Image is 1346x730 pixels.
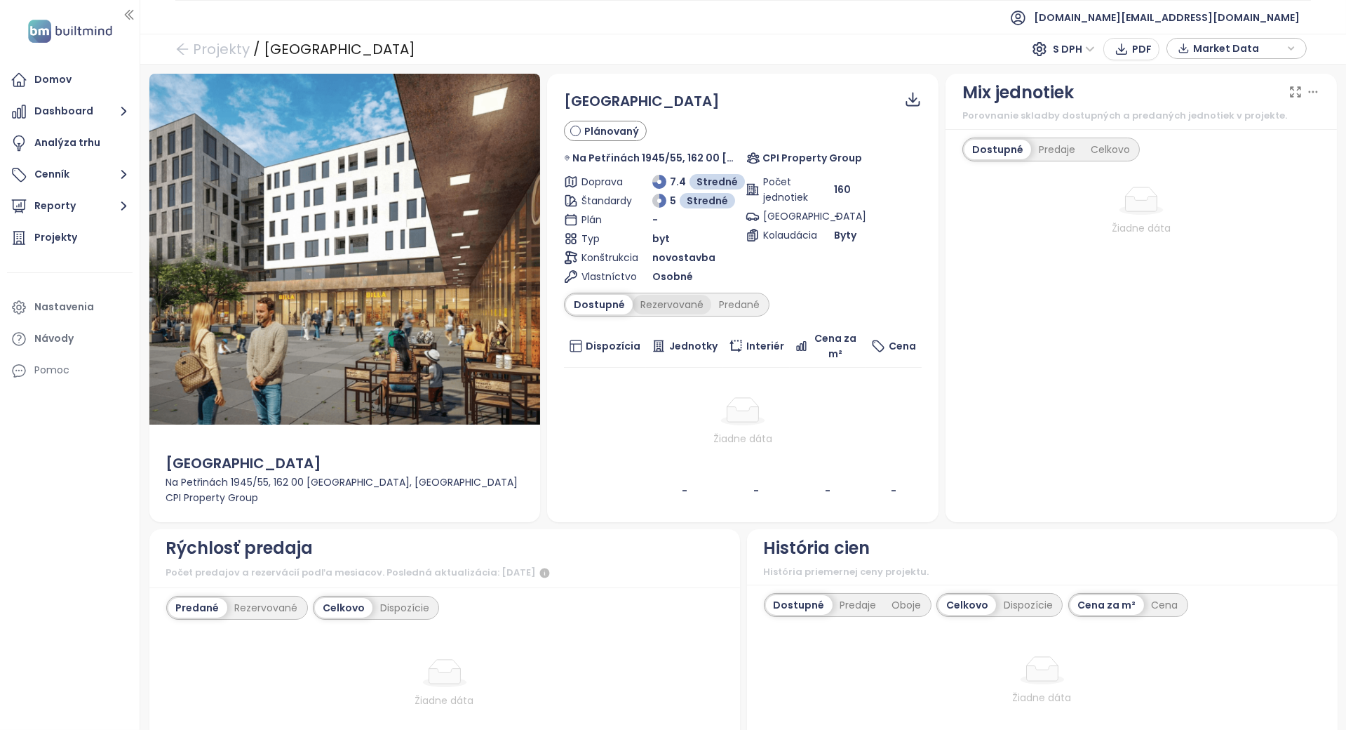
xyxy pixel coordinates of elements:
span: Dispozícia [586,338,640,354]
span: Počet jednotiek [763,174,807,205]
span: byt [652,231,670,246]
div: Predané [711,295,767,314]
span: Stredné [687,193,728,208]
a: Domov [7,66,133,94]
a: Projekty [7,224,133,252]
div: Celkovo [1083,140,1138,159]
div: Porovnanie skladby dostupných a predaných jednotiek v projekte. [962,109,1320,123]
div: Dostupné [964,140,1031,159]
span: S DPH [1053,39,1095,60]
span: Na Petřinách 1945/55, 162 00 [GEOGRAPHIC_DATA], [GEOGRAPHIC_DATA] [572,150,740,166]
div: Domov [34,71,72,88]
span: Cena za m² [811,331,861,361]
div: Predané [168,598,227,618]
div: Pomoc [7,357,133,385]
span: 160 [834,182,851,197]
div: Rezervované [633,295,711,314]
div: CPI Property Group [166,490,524,505]
span: Plán [581,212,626,227]
span: Market Data [1193,38,1284,59]
button: Cenník [7,161,133,189]
a: Nastavenia [7,293,133,321]
img: logo [24,17,116,46]
button: PDF [1103,38,1159,60]
div: Pomoc [34,361,69,379]
div: Predaje [833,595,884,615]
div: Žiadne dáta [805,690,1280,705]
div: Žiadne dáta [962,220,1320,236]
span: [DOMAIN_NAME][EMAIL_ADDRESS][DOMAIN_NAME] [1034,1,1300,34]
span: 5 [670,193,676,208]
span: CPI Property Group [762,150,862,166]
span: 7.4 [670,174,686,190]
div: Rýchlosť predaja [166,535,314,562]
span: Stredné [696,174,738,190]
div: Počet predajov a rezervácií podľa mesiacov. Posledná aktualizácia: [DATE] [166,565,723,582]
span: Kolaudácia [763,227,807,243]
div: Analýza trhu [34,134,100,152]
span: Jednotky [669,338,718,354]
span: novostavba [652,250,715,265]
span: Byty [834,227,856,243]
span: Doprava [581,174,626,190]
span: Interiér [746,338,784,354]
span: [GEOGRAPHIC_DATA] [763,208,807,224]
div: História cien [764,535,870,562]
div: Celkovo [938,595,996,615]
div: Žiadne dáta [207,693,682,708]
span: [GEOGRAPHIC_DATA] [564,91,720,111]
div: Dispozície [372,598,437,618]
div: Návody [34,330,74,347]
span: PDF [1132,41,1152,57]
span: arrow-left [175,42,189,56]
div: Mix jednotiek [962,79,1074,106]
div: Dostupné [566,295,633,314]
div: Predaje [1031,140,1083,159]
a: Návody [7,325,133,353]
a: arrow-left Projekty [175,36,250,62]
div: Projekty [34,229,77,246]
span: - [834,209,840,223]
div: História priemernej ceny projektu. [764,565,1321,579]
b: - [825,484,830,498]
span: Plánovaný [584,124,639,139]
div: Dispozície [996,595,1061,615]
b: - [753,484,759,498]
div: Cena za m² [1070,595,1144,615]
span: Vlastníctvo [581,269,626,284]
b: - [891,484,896,498]
div: / [253,36,260,62]
span: Osobné [652,269,693,284]
a: Analýza trhu [7,129,133,157]
button: Reporty [7,192,133,220]
div: Na Petřinách 1945/55, 162 00 [GEOGRAPHIC_DATA], [GEOGRAPHIC_DATA] [166,474,524,490]
div: Cena [1144,595,1186,615]
span: Štandardy [581,193,626,208]
div: Celkovo [315,598,372,618]
div: Rezervované [227,598,306,618]
button: Dashboard [7,98,133,126]
span: Typ [581,231,626,246]
span: Cena [889,338,916,354]
span: Konštrukcia [581,250,626,265]
span: - [652,212,658,227]
div: [GEOGRAPHIC_DATA] [264,36,415,62]
div: Nastavenia [34,298,94,316]
div: [GEOGRAPHIC_DATA] [166,453,322,474]
div: button [1174,38,1299,59]
div: Žiadne dáta [570,431,916,446]
div: Dostupné [766,595,833,615]
b: - [682,484,687,498]
div: Oboje [884,595,929,615]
